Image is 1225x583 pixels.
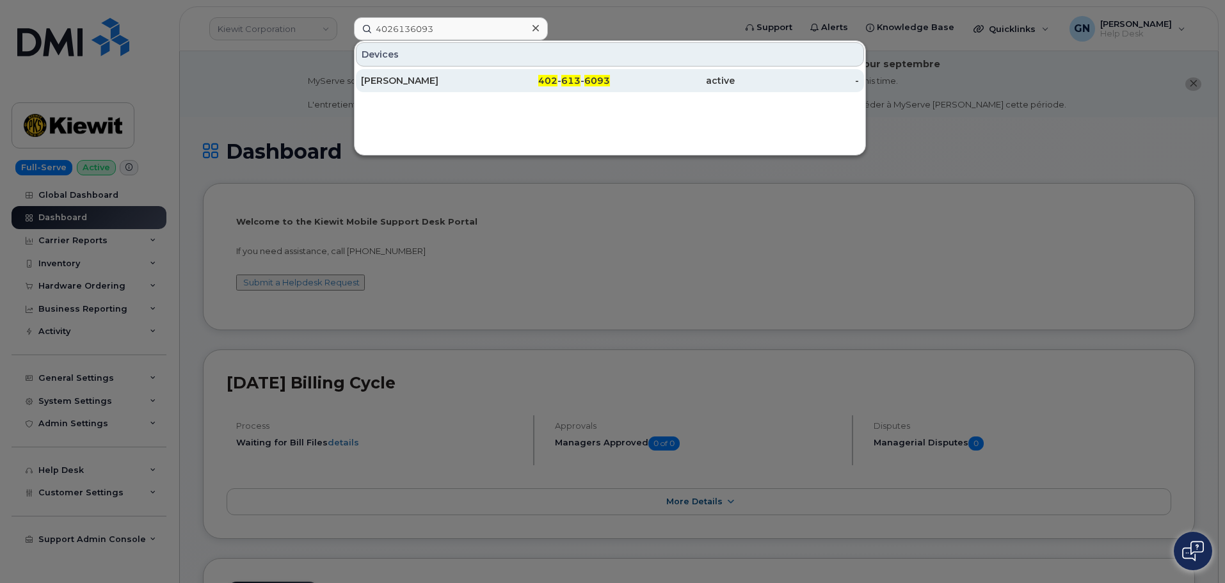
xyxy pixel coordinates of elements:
div: - - [486,74,611,87]
div: Devices [356,42,864,67]
img: Open chat [1182,541,1204,561]
span: 6093 [584,75,610,86]
a: [PERSON_NAME]402-613-6093active- [356,69,864,92]
div: [PERSON_NAME] [361,74,486,87]
div: - [735,74,860,87]
div: active [610,74,735,87]
span: 402 [538,75,557,86]
span: 613 [561,75,580,86]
